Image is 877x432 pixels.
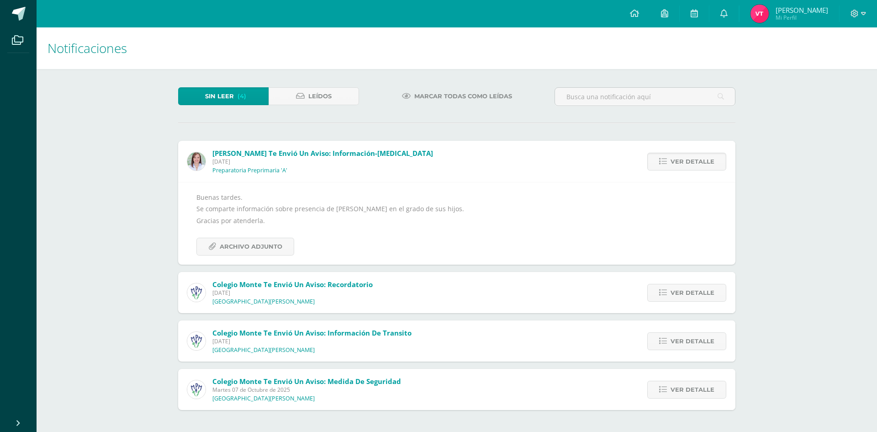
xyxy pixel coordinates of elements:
[671,333,714,350] span: Ver detalle
[48,39,127,57] span: Notificaciones
[196,192,717,256] div: Buenas tardes. Se comparte información sobre presencia de [PERSON_NAME] en el grado de sus hijos....
[671,381,714,398] span: Ver detalle
[671,153,714,170] span: Ver detalle
[212,158,433,165] span: [DATE]
[212,167,287,174] p: Preparatoria Preprimaria 'A'
[196,238,294,256] a: Archivo Adjunto
[205,88,234,105] span: Sin leer
[212,377,401,386] span: Colegio Monte te envió un aviso: Medida de seguridad
[212,149,433,158] span: [PERSON_NAME] te envió un aviso: Información-[MEDICAL_DATA]
[178,87,269,105] a: Sin leer(4)
[212,328,412,337] span: Colegio Monte te envió un aviso: Información de transito
[212,347,315,354] p: [GEOGRAPHIC_DATA][PERSON_NAME]
[750,5,769,23] img: 0e0d08392e8cc1e102d753163a03ee8e.png
[269,87,359,105] a: Leídos
[555,88,735,106] input: Busca una notificación aquí
[212,298,315,305] p: [GEOGRAPHIC_DATA][PERSON_NAME]
[212,395,315,402] p: [GEOGRAPHIC_DATA][PERSON_NAME]
[776,14,828,21] span: Mi Perfil
[187,283,206,302] img: a3978fa95217fc78923840df5a445bcb.png
[391,87,523,105] a: Marcar todas como leídas
[212,386,401,394] span: Martes 07 de Octubre de 2025
[187,380,206,399] img: a3978fa95217fc78923840df5a445bcb.png
[187,332,206,350] img: a3978fa95217fc78923840df5a445bcb.png
[212,289,373,297] span: [DATE]
[187,152,206,171] img: 1f8a91e788386d0390f2378add6ec28c.png
[308,88,332,105] span: Leídos
[414,88,512,105] span: Marcar todas como leídas
[671,284,714,301] span: Ver detalle
[212,280,373,289] span: Colegio Monte te envió un aviso: Recordatorio
[238,88,246,105] span: (4)
[776,5,828,15] span: [PERSON_NAME]
[212,337,412,345] span: [DATE]
[220,238,282,255] span: Archivo Adjunto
